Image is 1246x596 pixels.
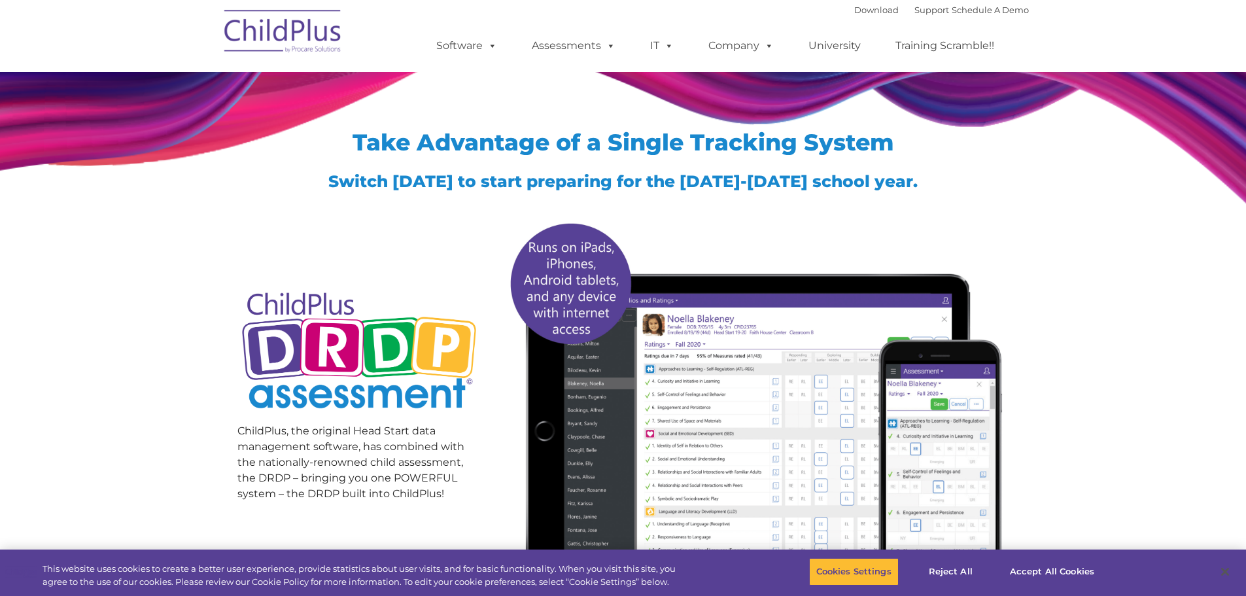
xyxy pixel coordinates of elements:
a: Company [695,33,787,59]
span: ChildPlus, the original Head Start data management software, has combined with the nationally-ren... [237,425,464,500]
button: Reject All [910,558,992,586]
button: Close [1211,557,1239,586]
a: Software [423,33,510,59]
a: University [795,33,874,59]
span: Switch [DATE] to start preparing for the [DATE]-[DATE] school year. [328,171,918,191]
a: Training Scramble!! [882,33,1007,59]
a: Download [854,5,899,15]
button: Accept All Cookies [1003,558,1101,586]
a: Support [914,5,949,15]
img: ChildPlus by Procare Solutions [218,1,349,66]
div: This website uses cookies to create a better user experience, provide statistics about user visit... [43,563,685,588]
span: Take Advantage of a Single Tracking System [353,128,894,156]
a: Schedule A Demo [952,5,1029,15]
button: Cookies Settings [809,558,899,586]
a: Assessments [519,33,629,59]
a: IT [637,33,687,59]
font: | [854,5,1029,15]
img: Copyright - DRDP Logo [237,278,481,427]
